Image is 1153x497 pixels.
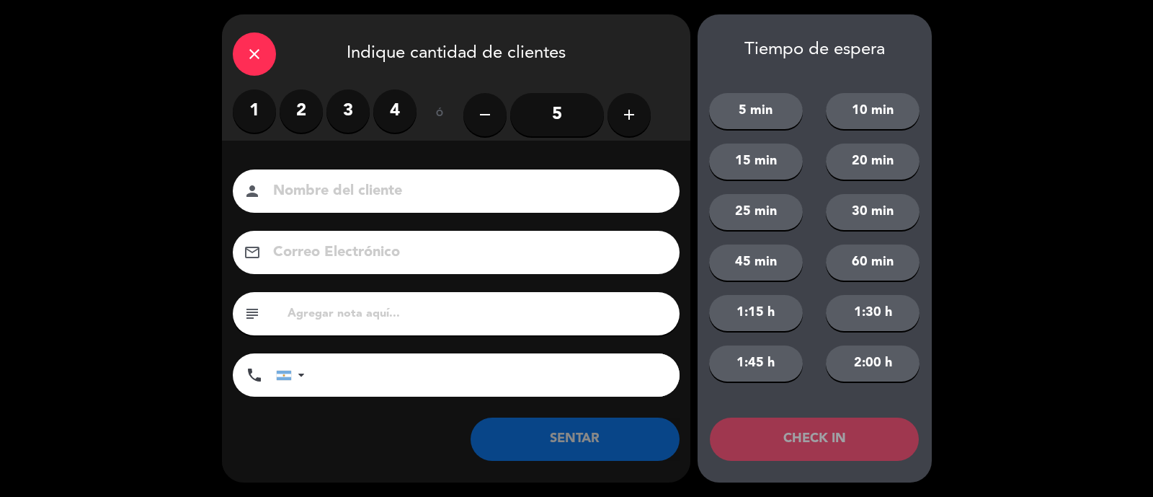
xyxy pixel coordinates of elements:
[373,89,417,133] label: 4
[709,245,803,281] button: 45 min
[417,89,463,140] div: ó
[246,45,263,63] i: close
[326,89,370,133] label: 3
[826,93,920,129] button: 10 min
[607,93,651,136] button: add
[244,244,261,261] i: email
[620,106,638,123] i: add
[476,106,494,123] i: remove
[286,304,669,324] input: Agregar nota aquí...
[463,93,507,136] button: remove
[709,194,803,230] button: 25 min
[272,240,661,265] input: Correo Electrónico
[709,346,803,382] button: 1:45 h
[471,418,680,461] button: SENTAR
[698,40,932,61] div: Tiempo de espera
[244,305,261,322] i: subject
[826,346,920,382] button: 2:00 h
[709,144,803,180] button: 15 min
[246,366,263,384] i: phone
[709,295,803,331] button: 1:15 h
[826,194,920,230] button: 30 min
[826,295,920,331] button: 1:30 h
[826,245,920,281] button: 60 min
[280,89,323,133] label: 2
[244,182,261,200] i: person
[709,93,803,129] button: 5 min
[710,418,919,461] button: CHECK IN
[272,179,661,204] input: Nombre del cliente
[233,89,276,133] label: 1
[826,144,920,180] button: 20 min
[277,354,310,396] div: Argentina: +54
[222,14,690,89] div: Indique cantidad de clientes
